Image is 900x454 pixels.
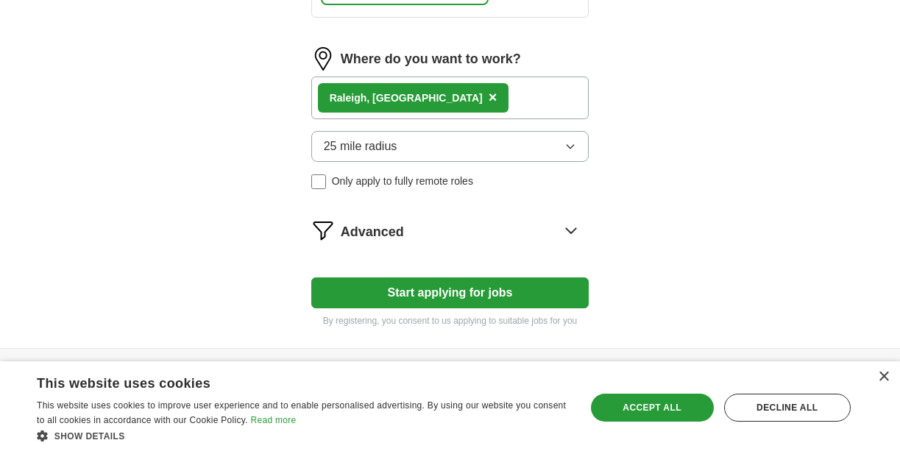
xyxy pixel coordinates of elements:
div: Show details [37,428,569,443]
div: Accept all [591,394,714,422]
span: Advanced [341,222,404,242]
span: × [489,89,497,105]
div: Close [878,372,889,383]
button: Start applying for jobs [311,277,589,308]
div: eigh, [GEOGRAPHIC_DATA] [330,91,483,106]
img: filter [311,219,335,242]
img: location.png [311,47,335,71]
a: Read more, opens a new window [250,415,296,425]
span: 25 mile radius [324,138,397,155]
span: This website uses cookies to improve user experience and to enable personalised advertising. By u... [37,400,566,425]
div: This website uses cookies [37,370,532,392]
button: 25 mile radius [311,131,589,162]
label: Where do you want to work? [341,49,521,69]
strong: Ral [330,92,346,104]
button: × [489,87,497,109]
div: Decline all [724,394,851,422]
input: Only apply to fully remote roles [311,174,326,189]
span: Show details [54,431,125,441]
span: Only apply to fully remote roles [332,174,473,189]
h4: Country selection [633,349,815,390]
p: By registering, you consent to us applying to suitable jobs for you [311,314,589,327]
